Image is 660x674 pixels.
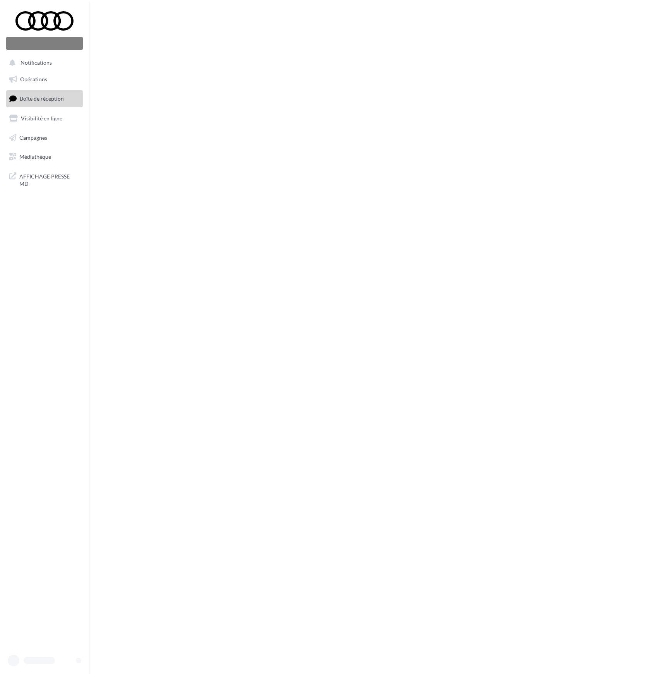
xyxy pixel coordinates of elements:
[5,168,84,191] a: AFFICHAGE PRESSE MD
[6,37,83,50] div: Nouvelle campagne
[21,115,62,122] span: Visibilité en ligne
[21,60,52,66] span: Notifications
[5,71,84,87] a: Opérations
[19,171,80,188] span: AFFICHAGE PRESSE MD
[5,110,84,127] a: Visibilité en ligne
[20,95,64,102] span: Boîte de réception
[5,90,84,107] a: Boîte de réception
[19,134,47,141] span: Campagnes
[5,130,84,146] a: Campagnes
[20,76,47,82] span: Opérations
[5,149,84,165] a: Médiathèque
[19,153,51,160] span: Médiathèque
